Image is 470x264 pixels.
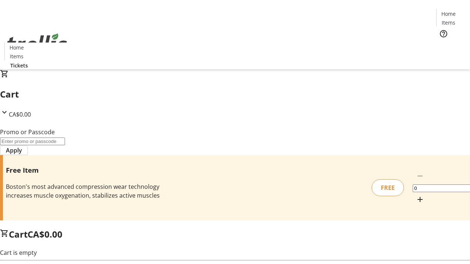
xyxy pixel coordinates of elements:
[436,26,451,41] button: Help
[4,62,34,69] a: Tickets
[442,43,460,50] span: Tickets
[6,182,166,200] div: Boston's most advanced compression wear technology increases muscle oxygenation, stabilizes activ...
[441,10,456,18] span: Home
[10,44,24,51] span: Home
[5,44,28,51] a: Home
[372,179,404,196] div: FREE
[4,25,70,62] img: Orient E2E Organization s9BTNrfZUc's Logo
[5,52,28,60] a: Items
[436,43,466,50] a: Tickets
[10,52,23,60] span: Items
[437,10,460,18] a: Home
[28,228,62,240] span: CA$0.00
[6,146,22,155] span: Apply
[9,110,31,118] span: CA$0.00
[6,165,166,175] h3: Free Item
[10,62,28,69] span: Tickets
[437,19,460,26] a: Items
[413,192,427,207] button: Increment by one
[442,19,455,26] span: Items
